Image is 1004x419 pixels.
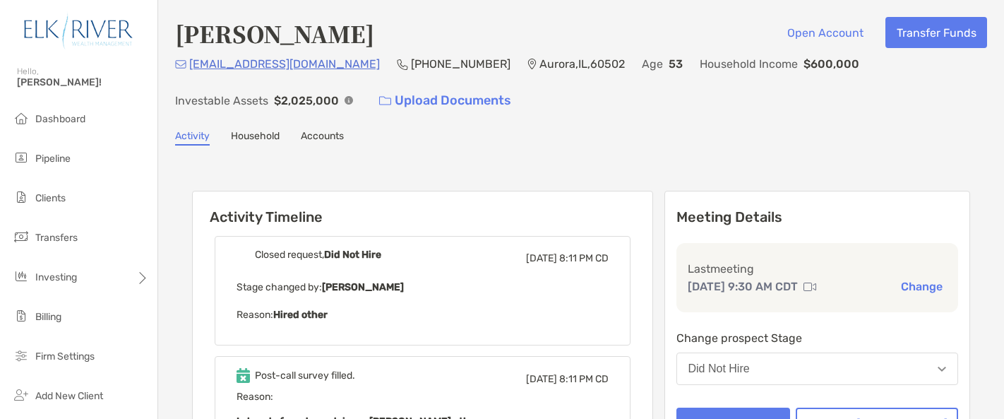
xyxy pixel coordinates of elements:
[539,55,625,73] p: Aurora , IL , 60502
[255,249,381,261] div: Closed request,
[559,252,609,264] span: 8:11 PM CD
[13,189,30,206] img: clients icon
[379,96,391,106] img: button icon
[885,17,987,48] button: Transfer Funds
[897,279,947,294] button: Change
[273,309,328,321] b: Hired other
[526,373,557,385] span: [DATE]
[13,228,30,245] img: transfers icon
[237,368,250,383] img: Event icon
[189,55,380,73] p: [EMAIL_ADDRESS][DOMAIN_NAME]
[231,130,280,146] a: Household
[776,17,874,48] button: Open Account
[411,55,510,73] p: [PHONE_NUMBER]
[237,278,609,296] p: Stage changed by:
[803,281,816,293] img: communication type
[526,252,557,264] span: [DATE]
[175,92,268,110] p: Investable Assets
[255,370,355,382] div: Post-call survey filled.
[35,311,61,323] span: Billing
[35,390,103,402] span: Add New Client
[700,55,798,73] p: Household Income
[803,55,859,73] p: $600,000
[642,55,663,73] p: Age
[13,347,30,364] img: firm-settings icon
[13,386,30,403] img: add_new_client icon
[35,271,77,283] span: Investing
[175,17,374,49] h4: [PERSON_NAME]
[324,249,381,261] b: Did Not Hire
[676,208,959,226] p: Meeting Details
[175,60,186,69] img: Email Icon
[237,248,250,261] img: Event icon
[688,278,798,295] p: [DATE] 9:30 AM CDT
[676,329,959,347] p: Change prospect Stage
[13,307,30,324] img: billing icon
[35,153,71,165] span: Pipeline
[17,6,141,57] img: Zoe Logo
[322,281,404,293] b: [PERSON_NAME]
[559,373,609,385] span: 8:11 PM CD
[688,362,750,375] div: Did Not Hire
[237,306,609,324] p: Reason:
[35,350,95,362] span: Firm Settings
[527,59,537,70] img: Location Icon
[669,55,683,73] p: 53
[345,96,353,105] img: Info Icon
[688,260,948,278] p: Last meeting
[35,232,78,244] span: Transfers
[193,191,652,225] h6: Activity Timeline
[676,353,959,385] button: Did Not Hire
[13,268,30,285] img: investing icon
[17,76,149,88] span: [PERSON_NAME]!
[35,192,66,204] span: Clients
[397,59,408,70] img: Phone Icon
[370,85,520,116] a: Upload Documents
[938,367,946,372] img: Open dropdown arrow
[13,110,30,126] img: dashboard icon
[35,113,85,125] span: Dashboard
[274,92,339,110] p: $2,025,000
[301,130,344,146] a: Accounts
[175,130,210,146] a: Activity
[13,149,30,166] img: pipeline icon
